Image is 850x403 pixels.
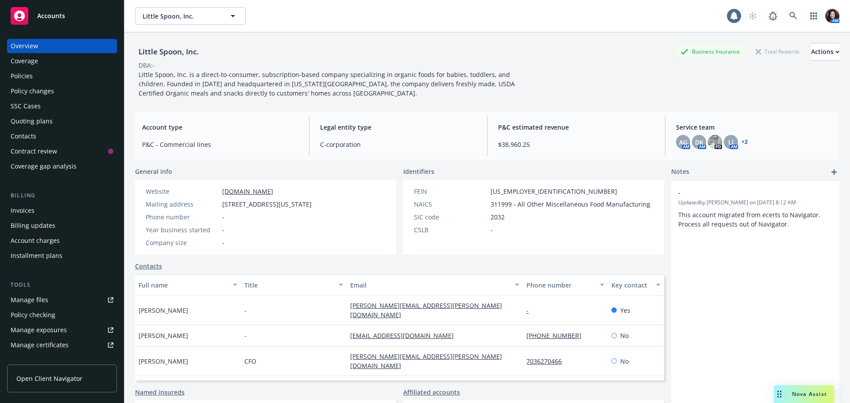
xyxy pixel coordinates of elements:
[7,114,117,128] a: Quoting plans
[526,331,588,340] a: [PHONE_NUMBER]
[350,280,510,290] div: Email
[7,39,117,53] a: Overview
[11,69,33,83] div: Policies
[11,234,60,248] div: Account charges
[671,181,839,236] div: -Updatedby [PERSON_NAME] on [DATE] 8:12 AMThis account migrated from ecerts to Navigator. Process...
[11,39,38,53] div: Overview
[526,280,594,290] div: Phone number
[811,43,839,61] button: Actions
[414,200,487,209] div: NAICS
[7,203,117,218] a: Invoices
[143,12,219,21] span: Little Spoon, Inc.
[805,7,823,25] a: Switch app
[7,69,117,83] a: Policies
[11,84,54,98] div: Policy changes
[774,385,834,403] button: Nova Assist
[825,9,839,23] img: photo
[7,234,117,248] a: Account charges
[829,167,839,177] a: add
[135,7,246,25] button: Little Spoon, Inc.
[811,43,839,60] div: Actions
[764,7,782,25] a: Report a Bug
[403,167,434,176] span: Identifiers
[11,54,38,68] div: Coverage
[491,200,650,209] span: 311999 - All Other Miscellaneous Food Manufacturing
[678,199,832,207] span: Updated by [PERSON_NAME] on [DATE] 8:12 AM
[11,144,57,158] div: Contract review
[7,84,117,98] a: Policy changes
[744,7,761,25] a: Start snowing
[676,123,832,132] span: Service team
[11,323,67,337] div: Manage exposures
[146,200,219,209] div: Mailing address
[146,212,219,222] div: Phone number
[139,70,517,97] span: Little Spoon, Inc. is a direct-to-consumer, subscription-based company specializing in organic fo...
[11,338,69,352] div: Manage certificates
[146,238,219,247] div: Company size
[244,306,247,315] span: -
[678,211,822,228] span: This account migrated from ecerts to Navigator. Process all requests out of Navigator.
[11,114,53,128] div: Quoting plans
[139,61,155,70] div: DBA: -
[139,357,188,366] span: [PERSON_NAME]
[146,187,219,196] div: Website
[7,338,117,352] a: Manage certificates
[620,306,630,315] span: Yes
[16,374,82,383] span: Open Client Navigator
[139,280,228,290] div: Full name
[526,357,569,365] a: 7036270466
[414,225,487,234] div: CSLB
[135,388,185,397] a: Named insureds
[7,323,117,337] a: Manage exposures
[523,274,607,296] button: Phone number
[774,385,785,403] div: Drag to move
[7,54,117,68] a: Coverage
[11,159,77,173] div: Coverage gap analysis
[241,274,347,296] button: Title
[678,188,809,197] span: -
[491,187,617,196] span: [US_EMPLOYER_IDENTIFICATION_NUMBER]
[751,46,804,57] div: Total Rewards
[7,219,117,233] a: Billing updates
[11,219,55,233] div: Billing updates
[11,249,62,263] div: Installment plans
[350,352,502,370] a: [PERSON_NAME][EMAIL_ADDRESS][PERSON_NAME][DOMAIN_NAME]
[11,129,36,143] div: Contacts
[222,225,224,234] span: -
[146,225,219,234] div: Year business started
[135,167,172,176] span: General info
[244,331,247,340] span: -
[784,7,802,25] a: Search
[608,274,664,296] button: Key contact
[11,293,48,307] div: Manage files
[676,46,744,57] div: Business Insurance
[620,331,629,340] span: No
[135,261,162,271] a: Contacts
[491,225,493,234] span: -
[695,138,703,147] span: DK
[222,212,224,222] span: -
[498,123,654,132] span: P&C estimated revenue
[350,331,461,340] a: [EMAIL_ADDRESS][DOMAIN_NAME]
[244,280,333,290] div: Title
[526,306,536,315] a: -
[142,123,298,132] span: Account type
[491,212,505,222] span: 2032
[320,123,476,132] span: Legal entity type
[222,238,224,247] span: -
[7,249,117,263] a: Installment plans
[7,308,117,322] a: Policy checking
[7,191,117,200] div: Billing
[11,203,35,218] div: Invoices
[7,159,117,173] a: Coverage gap analysis
[139,306,188,315] span: [PERSON_NAME]
[7,4,117,28] a: Accounts
[742,139,748,145] a: +2
[414,212,487,222] div: SIC code
[135,46,202,58] div: Little Spoon, Inc.
[7,129,117,143] a: Contacts
[7,293,117,307] a: Manage files
[620,357,629,366] span: No
[244,357,256,366] span: CFO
